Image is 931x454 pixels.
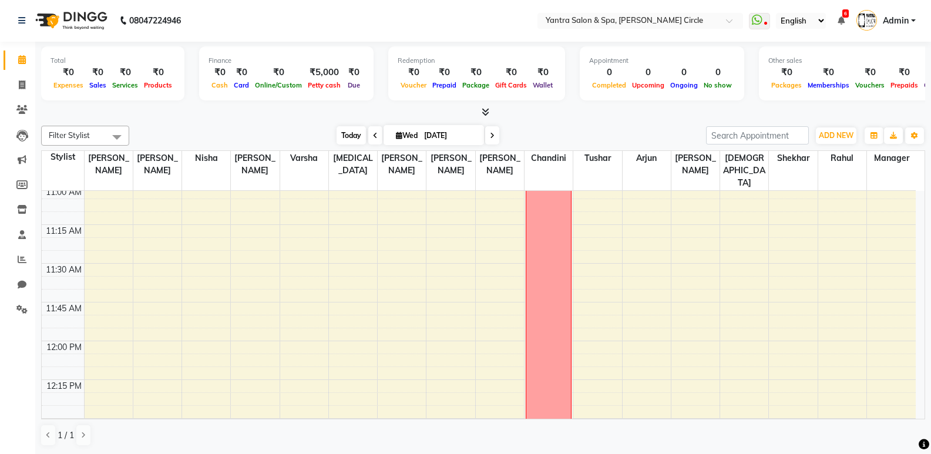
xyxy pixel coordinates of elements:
[589,81,629,89] span: Completed
[459,81,492,89] span: Package
[421,127,479,144] input: 2025-09-03
[129,4,181,37] b: 08047224946
[459,66,492,79] div: ₹0
[141,81,175,89] span: Products
[86,66,109,79] div: ₹0
[888,66,921,79] div: ₹0
[429,66,459,79] div: ₹0
[530,66,556,79] div: ₹0
[819,131,853,140] span: ADD NEW
[398,56,556,66] div: Redemption
[398,66,429,79] div: ₹0
[252,81,305,89] span: Online/Custom
[429,81,459,89] span: Prepaid
[426,151,475,178] span: [PERSON_NAME]
[43,225,84,237] div: 11:15 AM
[818,151,866,166] span: Rahul
[44,419,84,431] div: 12:30 PM
[86,81,109,89] span: Sales
[305,66,344,79] div: ₹5,000
[231,151,279,178] span: [PERSON_NAME]
[589,56,735,66] div: Appointment
[706,126,809,144] input: Search Appointment
[85,151,133,178] span: [PERSON_NAME]
[883,15,909,27] span: Admin
[398,81,429,89] span: Voucher
[280,151,328,166] span: Varsha
[701,81,735,89] span: No show
[867,151,916,166] span: Manager
[44,341,84,354] div: 12:00 PM
[378,151,426,178] span: [PERSON_NAME]
[109,81,141,89] span: Services
[43,302,84,315] div: 11:45 AM
[231,66,252,79] div: ₹0
[49,130,90,140] span: Filter Stylist
[768,81,805,89] span: Packages
[141,66,175,79] div: ₹0
[329,151,377,178] span: [MEDICAL_DATA]
[476,151,524,178] span: [PERSON_NAME]
[252,66,305,79] div: ₹0
[667,66,701,79] div: 0
[109,66,141,79] div: ₹0
[573,151,621,166] span: Tushar
[629,66,667,79] div: 0
[492,66,530,79] div: ₹0
[44,380,84,392] div: 12:15 PM
[51,81,86,89] span: Expenses
[768,66,805,79] div: ₹0
[888,81,921,89] span: Prepaids
[856,10,877,31] img: Admin
[842,9,849,18] span: 6
[805,66,852,79] div: ₹0
[337,126,366,144] span: Today
[701,66,735,79] div: 0
[667,81,701,89] span: Ongoing
[720,151,768,190] span: [DEMOGRAPHIC_DATA]
[589,66,629,79] div: 0
[629,81,667,89] span: Upcoming
[43,186,84,199] div: 11:00 AM
[393,131,421,140] span: Wed
[51,66,86,79] div: ₹0
[530,81,556,89] span: Wallet
[838,15,845,26] a: 6
[305,81,344,89] span: Petty cash
[345,81,363,89] span: Due
[133,151,182,178] span: [PERSON_NAME]
[623,151,671,166] span: Arjun
[58,429,74,442] span: 1 / 1
[209,81,231,89] span: Cash
[525,151,573,166] span: Chandini
[492,81,530,89] span: Gift Cards
[852,81,888,89] span: Vouchers
[344,66,364,79] div: ₹0
[816,127,856,144] button: ADD NEW
[769,151,817,166] span: Shekhar
[852,66,888,79] div: ₹0
[231,81,252,89] span: Card
[209,66,231,79] div: ₹0
[182,151,230,166] span: Nisha
[51,56,175,66] div: Total
[43,264,84,276] div: 11:30 AM
[42,151,84,163] div: Stylist
[671,151,720,178] span: [PERSON_NAME]
[209,56,364,66] div: Finance
[30,4,110,37] img: logo
[805,81,852,89] span: Memberships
